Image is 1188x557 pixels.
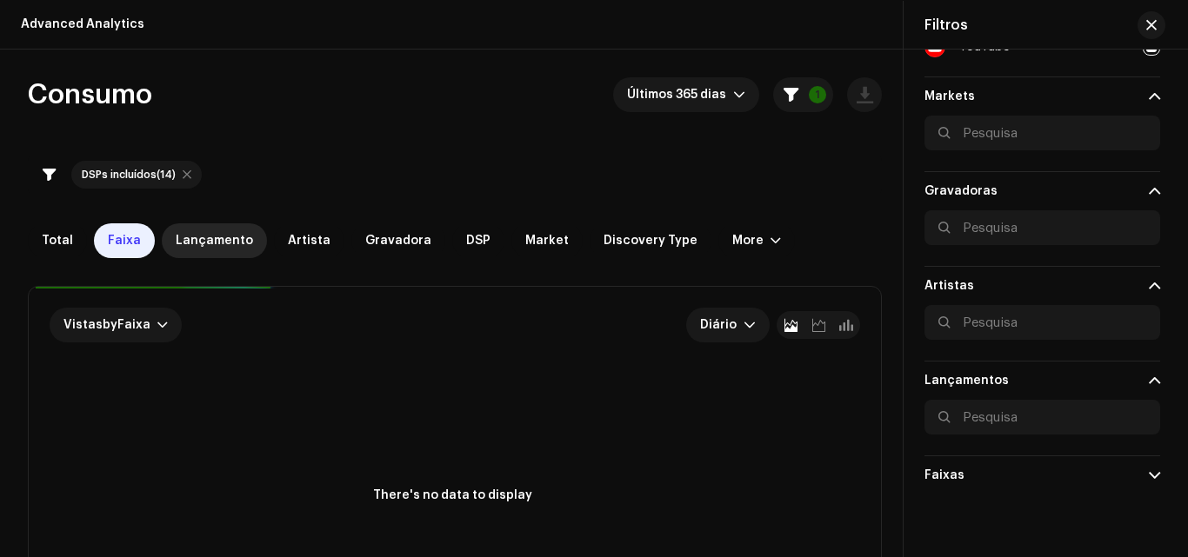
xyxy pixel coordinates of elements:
[924,361,1160,400] p-accordion-header: Lançamentos
[604,234,697,248] span: Discovery Type
[288,234,330,248] span: Artista
[924,90,975,103] re-a-filter-title: Markets
[924,210,1160,267] p-accordion-content: Gravadoras
[700,308,744,342] span: Diário
[924,400,1160,456] p-accordion-content: Lançamentos
[924,468,964,482] re-a-filter-title: Faixas
[924,184,998,198] re-a-filter-title: Gravadoras
[627,77,733,112] span: Últimos 365 dias
[924,77,1160,116] p-accordion-header: Markets
[924,279,974,293] re-a-filter-title: Artistas
[924,116,1160,172] p-accordion-content: Markets
[732,234,764,248] div: More
[924,210,1160,245] input: Pesquisa
[525,234,569,248] span: Market
[924,267,1160,305] p-accordion-header: Artistas
[924,172,1160,210] p-accordion-header: Gravadoras
[924,305,1160,340] input: Pesquisa
[744,308,756,342] div: dropdown trigger
[365,234,431,248] span: Gravadora
[924,116,1160,150] input: Pesquisa
[809,86,826,103] p-badge: 1
[924,400,1160,434] input: Pesquisa
[924,305,1160,361] p-accordion-content: Artistas
[466,234,491,248] span: DSP
[733,77,745,112] div: dropdown trigger
[373,489,532,501] text: There's no data to display
[924,456,1160,494] p-accordion-header: Faixas
[773,77,833,112] button: 1
[924,374,1009,388] re-a-filter-title: Lançamentos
